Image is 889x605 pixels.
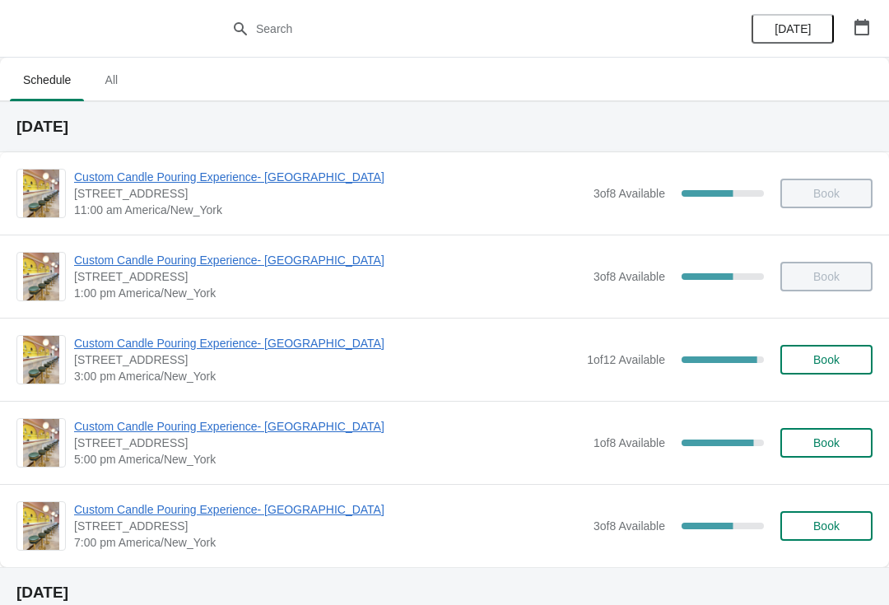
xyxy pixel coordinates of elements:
[74,285,585,301] span: 1:00 pm America/New_York
[74,335,579,351] span: Custom Candle Pouring Experience- [GEOGRAPHIC_DATA]
[10,65,84,95] span: Schedule
[775,22,811,35] span: [DATE]
[74,451,585,468] span: 5:00 pm America/New_York
[813,519,840,533] span: Book
[74,435,585,451] span: [STREET_ADDRESS]
[74,501,585,518] span: Custom Candle Pouring Experience- [GEOGRAPHIC_DATA]
[23,336,59,384] img: Custom Candle Pouring Experience- Delray Beach | 415 East Atlantic Avenue, Delray Beach, FL, USA ...
[780,428,873,458] button: Book
[752,14,834,44] button: [DATE]
[593,436,665,449] span: 1 of 8 Available
[23,502,59,550] img: Custom Candle Pouring Experience- Delray Beach | 415 East Atlantic Avenue, Delray Beach, FL, USA ...
[813,436,840,449] span: Book
[74,268,585,285] span: [STREET_ADDRESS]
[74,518,585,534] span: [STREET_ADDRESS]
[74,202,585,218] span: 11:00 am America/New_York
[74,534,585,551] span: 7:00 pm America/New_York
[593,519,665,533] span: 3 of 8 Available
[91,65,132,95] span: All
[74,252,585,268] span: Custom Candle Pouring Experience- [GEOGRAPHIC_DATA]
[255,14,667,44] input: Search
[780,511,873,541] button: Book
[74,185,585,202] span: [STREET_ADDRESS]
[780,345,873,375] button: Book
[23,170,59,217] img: Custom Candle Pouring Experience- Delray Beach | 415 East Atlantic Avenue, Delray Beach, FL, USA ...
[813,353,840,366] span: Book
[593,187,665,200] span: 3 of 8 Available
[23,419,59,467] img: Custom Candle Pouring Experience- Delray Beach | 415 East Atlantic Avenue, Delray Beach, FL, USA ...
[16,119,873,135] h2: [DATE]
[587,353,665,366] span: 1 of 12 Available
[74,169,585,185] span: Custom Candle Pouring Experience- [GEOGRAPHIC_DATA]
[74,418,585,435] span: Custom Candle Pouring Experience- [GEOGRAPHIC_DATA]
[593,270,665,283] span: 3 of 8 Available
[74,368,579,384] span: 3:00 pm America/New_York
[23,253,59,300] img: Custom Candle Pouring Experience- Delray Beach | 415 East Atlantic Avenue, Delray Beach, FL, USA ...
[16,584,873,601] h2: [DATE]
[74,351,579,368] span: [STREET_ADDRESS]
